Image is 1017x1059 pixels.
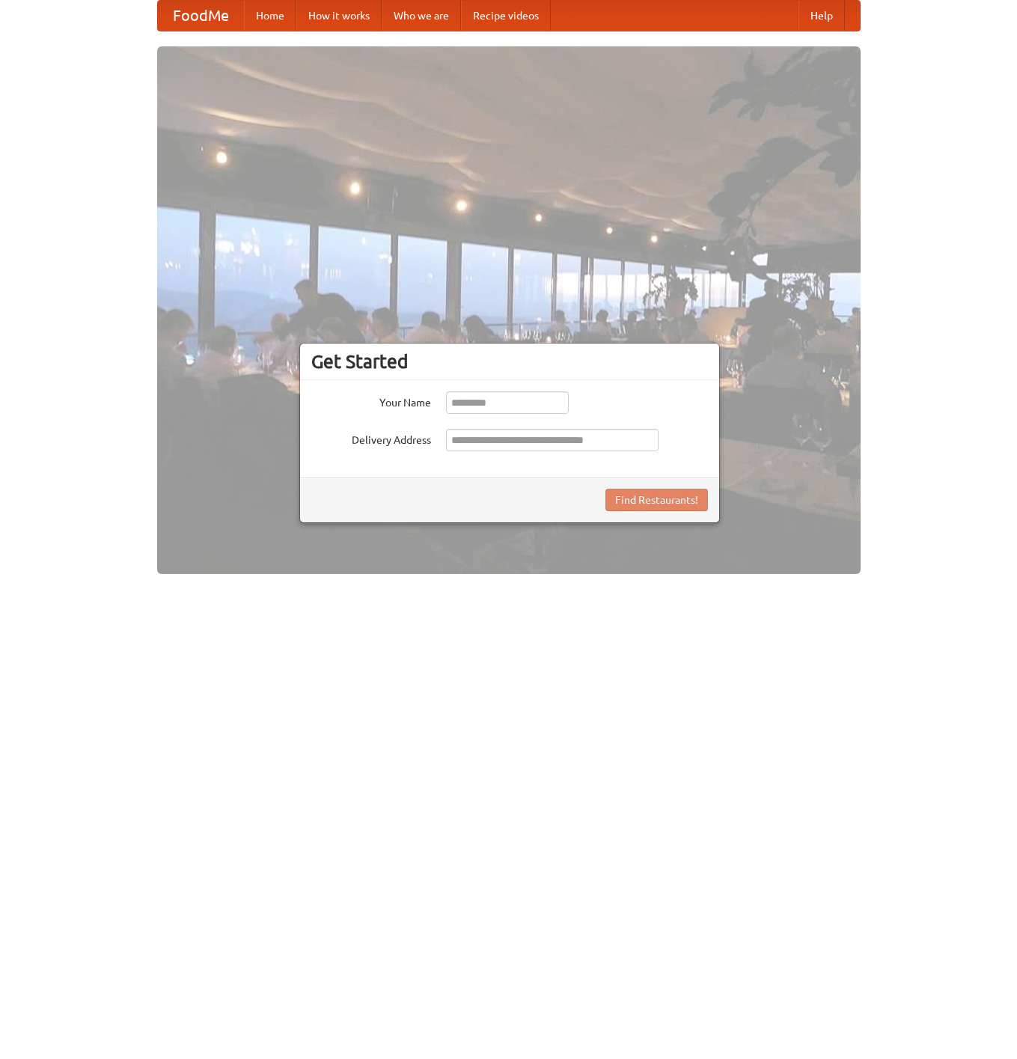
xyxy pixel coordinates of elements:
[311,429,431,448] label: Delivery Address
[296,1,382,31] a: How it works
[461,1,551,31] a: Recipe videos
[311,391,431,410] label: Your Name
[798,1,845,31] a: Help
[382,1,461,31] a: Who we are
[244,1,296,31] a: Home
[605,489,708,511] button: Find Restaurants!
[311,350,708,373] h3: Get Started
[158,1,244,31] a: FoodMe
